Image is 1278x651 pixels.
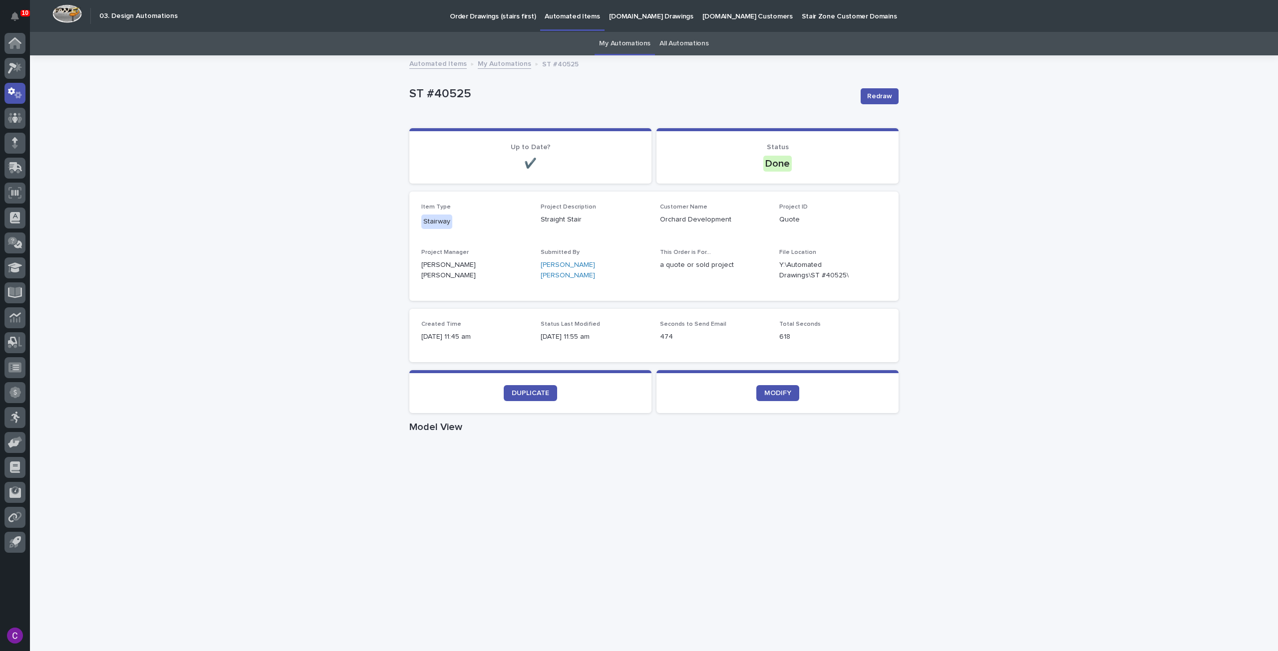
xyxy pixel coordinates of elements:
p: Quote [779,215,887,225]
span: Seconds to Send Email [660,321,726,327]
span: Status [767,144,789,151]
p: [PERSON_NAME] [PERSON_NAME] [421,260,529,281]
p: 618 [779,332,887,342]
a: All Automations [659,32,708,55]
span: MODIFY [764,390,791,397]
p: 474 [660,332,767,342]
span: Up to Date? [511,144,551,151]
p: [DATE] 11:45 am [421,332,529,342]
a: My Automations [478,57,531,69]
img: Workspace Logo [52,4,82,23]
span: Created Time [421,321,461,327]
a: [PERSON_NAME] [PERSON_NAME] [541,260,648,281]
p: 10 [22,9,28,16]
h2: 03. Design Automations [99,12,178,20]
span: Project Description [541,204,596,210]
span: File Location [779,249,816,255]
span: Total Seconds [779,321,821,327]
a: My Automations [599,32,650,55]
span: Redraw [867,91,892,101]
: Y:\Automated Drawings\ST #40525\ [779,260,863,281]
span: Project ID [779,204,808,210]
a: MODIFY [756,385,799,401]
span: DUPLICATE [512,390,549,397]
p: a quote or sold project [660,260,767,270]
p: ST #40525 [409,87,853,101]
p: Straight Stair [541,215,648,225]
button: Redraw [861,88,899,104]
p: ST #40525 [542,58,579,69]
div: Notifications10 [12,12,25,28]
a: DUPLICATE [504,385,557,401]
p: [DATE] 11:55 am [541,332,648,342]
span: Project Manager [421,249,469,255]
p: Orchard Development [660,215,767,225]
div: Done [763,156,792,172]
button: Notifications [4,6,25,27]
p: ✔️ [421,158,639,170]
div: Stairway [421,215,452,229]
a: Automated Items [409,57,467,69]
span: This Order is For... [660,249,711,255]
h1: Model View [409,421,899,433]
span: Status Last Modified [541,321,600,327]
span: Item Type [421,204,451,210]
button: users-avatar [4,625,25,646]
span: Submitted By [541,249,580,255]
span: Customer Name [660,204,707,210]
